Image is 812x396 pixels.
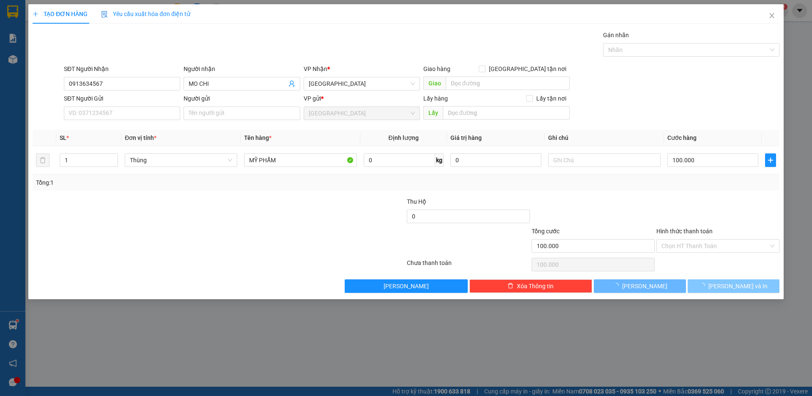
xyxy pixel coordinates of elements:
label: Hình thức thanh toán [656,228,713,235]
span: Tên hàng [244,134,272,141]
span: user-add [288,80,295,87]
span: VP Nhận [304,66,327,72]
div: Người nhận [184,64,300,74]
span: loading [699,283,708,289]
span: Lấy [423,106,443,120]
button: [PERSON_NAME] [345,279,468,293]
input: 0 [450,153,541,167]
span: [PERSON_NAME] [384,281,429,291]
span: delete [507,283,513,289]
label: Gán nhãn [603,32,629,38]
span: Xóa Thông tin [517,281,554,291]
span: Nhận: [99,7,119,16]
span: Tổng cước [532,228,560,235]
button: Close [760,4,784,28]
th: Ghi chú [545,130,664,146]
div: Người gửi [184,94,300,103]
div: 650.000 [98,53,186,65]
span: Đà Lạt [309,77,415,90]
span: Gửi: [7,7,20,16]
button: [PERSON_NAME] và In [688,279,779,293]
button: plus [765,153,776,167]
span: CC : [98,55,110,64]
img: icon [101,11,108,18]
span: Lấy tận nơi [533,94,570,103]
div: 0326919779 [99,36,185,48]
div: VP gửi [304,94,420,103]
span: Thu Hộ [407,198,426,205]
span: Yêu cầu xuất hóa đơn điện tử [101,11,190,17]
span: [PERSON_NAME] [622,281,667,291]
span: Giá trị hàng [450,134,482,141]
span: Thùng [130,154,232,167]
input: Dọc đường [443,106,570,120]
input: VD: Bàn, Ghế [244,153,357,167]
div: Tổng: 1 [36,178,313,187]
span: Giao [423,76,446,90]
span: [PERSON_NAME] và In [708,281,768,291]
input: Ghi Chú [548,153,661,167]
span: kg [435,153,444,167]
span: TẠO ĐƠN HÀNG [33,11,88,17]
div: SĐT Người Gửi [64,94,180,103]
span: Lấy hàng [423,95,448,102]
div: [GEOGRAPHIC_DATA] [99,7,185,26]
span: plus [765,157,776,164]
span: Đà Nẵng [309,107,415,120]
div: [PERSON_NAME] [99,26,185,36]
span: Đơn vị tính [125,134,156,141]
span: close [768,12,775,19]
div: SĐT Người Nhận [64,64,180,74]
span: plus [33,11,38,17]
div: 0902979725 [7,36,93,48]
button: [PERSON_NAME] [594,279,686,293]
input: Dọc đường [446,76,570,90]
span: Định lượng [389,134,419,141]
span: [GEOGRAPHIC_DATA] tận nơi [486,64,570,74]
div: Chưa thanh toán [406,258,531,273]
button: deleteXóa Thông tin [469,279,593,293]
button: delete [36,153,49,167]
span: loading [613,283,622,289]
div: C/TY ALD [7,26,93,36]
span: Giao hàng [423,66,450,72]
div: [GEOGRAPHIC_DATA] [7,7,93,26]
span: SL [60,134,66,141]
span: Cước hàng [667,134,697,141]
